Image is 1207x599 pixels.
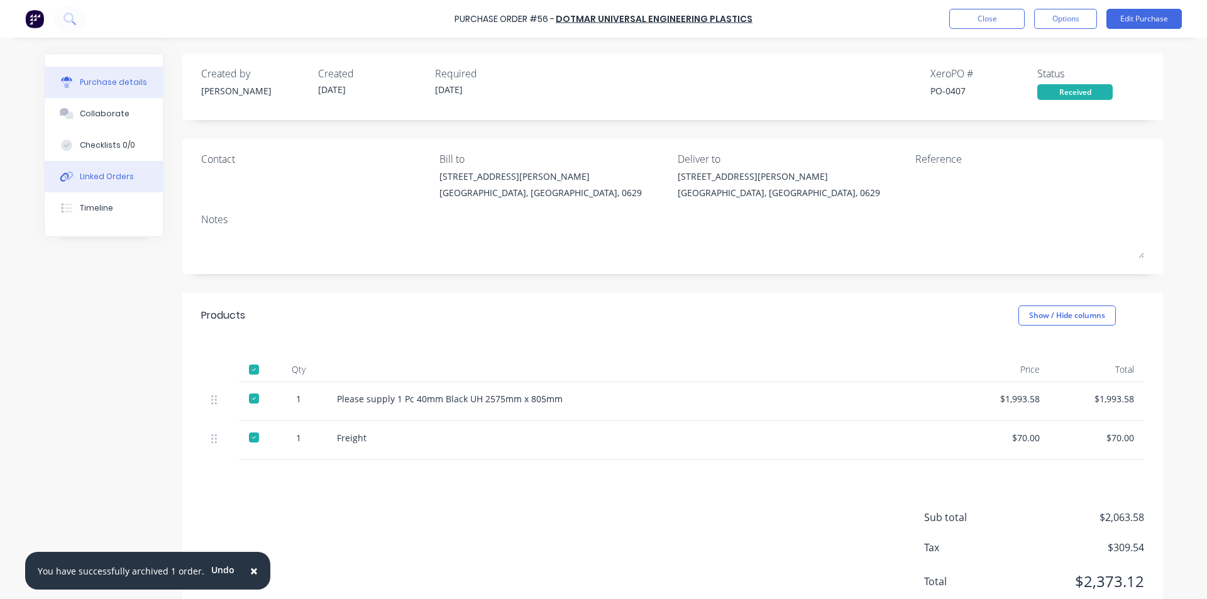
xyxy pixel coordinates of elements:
[38,564,204,578] div: You have successfully archived 1 order.
[201,84,308,97] div: [PERSON_NAME]
[1037,66,1144,81] div: Status
[915,151,1144,167] div: Reference
[337,392,945,405] div: Please supply 1 Pc 40mm Black UH 2575mm x 805mm
[318,66,425,81] div: Created
[201,212,1144,227] div: Notes
[45,67,163,98] button: Purchase details
[1037,84,1113,100] div: Received
[80,77,147,88] div: Purchase details
[956,357,1050,382] div: Price
[201,151,430,167] div: Contact
[1060,392,1134,405] div: $1,993.58
[80,108,130,119] div: Collaborate
[924,540,1018,555] span: Tax
[250,562,258,580] span: ×
[966,431,1040,444] div: $70.00
[1034,9,1097,29] button: Options
[45,129,163,161] button: Checklists 0/0
[455,13,554,26] div: Purchase Order #56 -
[930,66,1037,81] div: Xero PO #
[80,171,134,182] div: Linked Orders
[678,170,880,183] div: [STREET_ADDRESS][PERSON_NAME]
[439,170,642,183] div: [STREET_ADDRESS][PERSON_NAME]
[45,192,163,224] button: Timeline
[280,392,317,405] div: 1
[924,574,1018,589] span: Total
[201,66,308,81] div: Created by
[439,186,642,199] div: [GEOGRAPHIC_DATA], [GEOGRAPHIC_DATA], 0629
[25,9,44,28] img: Factory
[1060,431,1134,444] div: $70.00
[204,560,241,579] button: Undo
[337,431,945,444] div: Freight
[678,151,907,167] div: Deliver to
[270,357,327,382] div: Qty
[1050,357,1144,382] div: Total
[1018,510,1144,525] span: $2,063.58
[966,392,1040,405] div: $1,993.58
[1018,540,1144,555] span: $309.54
[1106,9,1182,29] button: Edit Purchase
[80,140,135,151] div: Checklists 0/0
[80,202,113,214] div: Timeline
[930,84,1037,97] div: PO-0407
[924,510,1018,525] span: Sub total
[678,186,880,199] div: [GEOGRAPHIC_DATA], [GEOGRAPHIC_DATA], 0629
[280,431,317,444] div: 1
[1018,570,1144,593] span: $2,373.12
[556,13,752,25] a: Dotmar Universal Engineering Plastics
[435,66,542,81] div: Required
[439,151,668,167] div: Bill to
[45,161,163,192] button: Linked Orders
[201,308,245,323] div: Products
[1018,305,1116,326] button: Show / Hide columns
[238,556,270,586] button: Close
[45,98,163,129] button: Collaborate
[949,9,1025,29] button: Close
